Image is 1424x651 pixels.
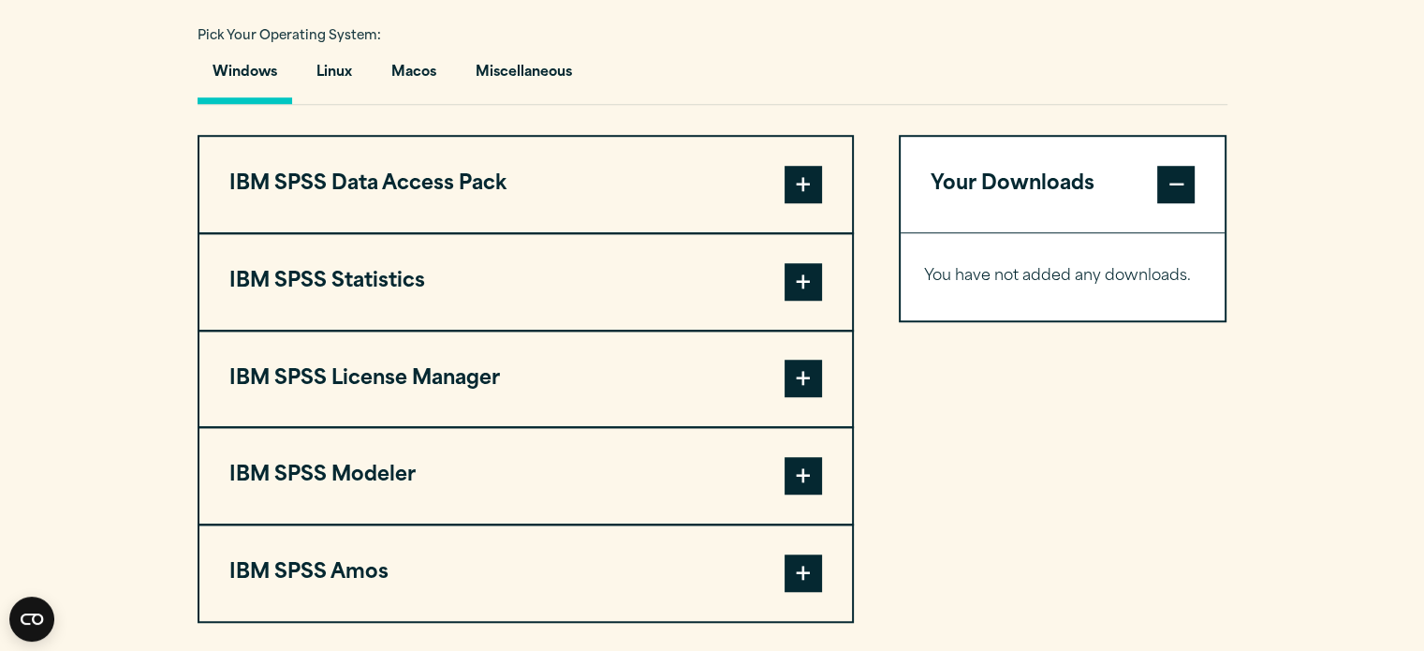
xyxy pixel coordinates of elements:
[199,428,852,524] button: IBM SPSS Modeler
[901,232,1226,320] div: Your Downloads
[198,30,381,42] span: Pick Your Operating System:
[199,234,852,330] button: IBM SPSS Statistics
[198,51,292,104] button: Windows
[461,51,587,104] button: Miscellaneous
[376,51,451,104] button: Macos
[901,137,1226,232] button: Your Downloads
[924,263,1202,290] p: You have not added any downloads.
[199,525,852,621] button: IBM SPSS Amos
[301,51,367,104] button: Linux
[199,137,852,232] button: IBM SPSS Data Access Pack
[9,597,54,642] button: Open CMP widget
[199,332,852,427] button: IBM SPSS License Manager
